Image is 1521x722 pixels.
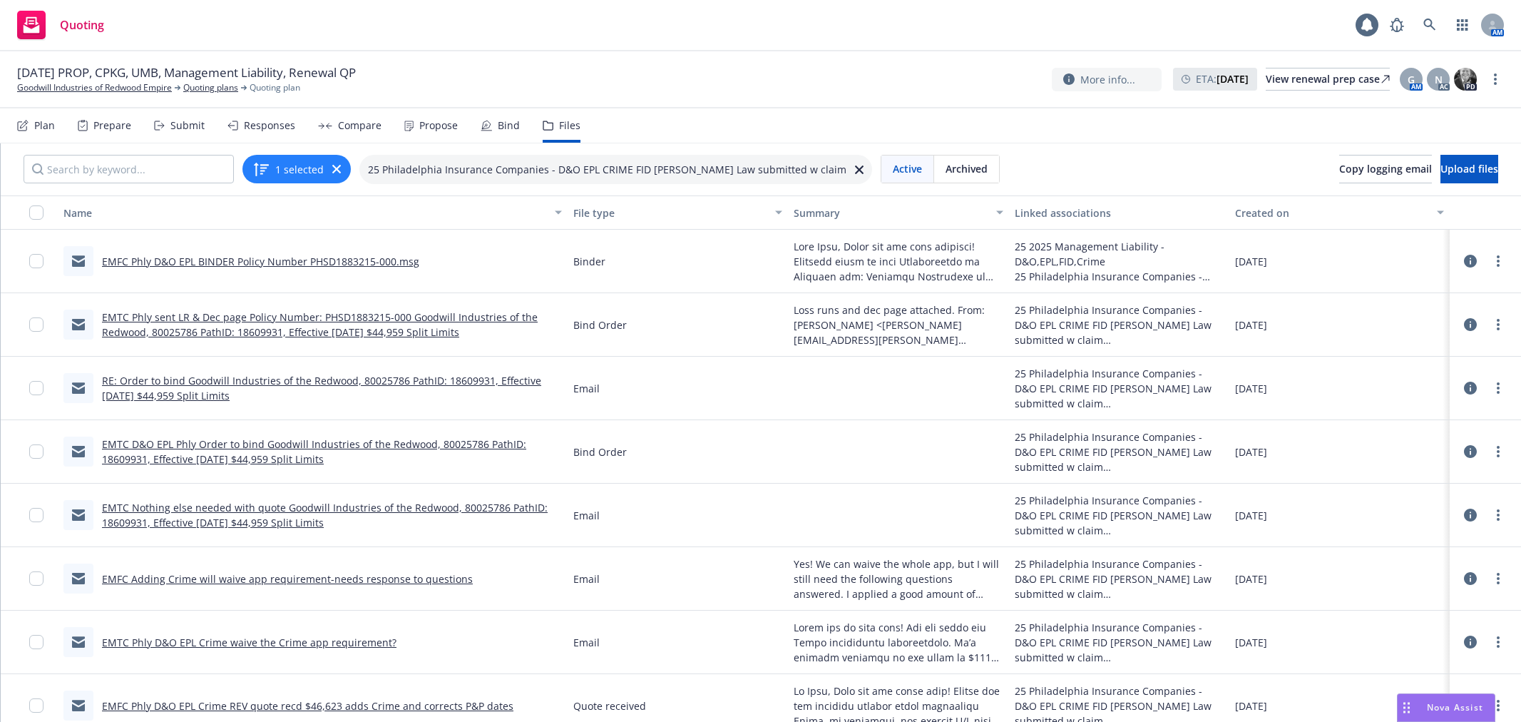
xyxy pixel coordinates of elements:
span: 25 Philadelphia Insurance Companies - D&O EPL CRIME FID [PERSON_NAME] Law submitted w claim [368,162,846,177]
input: Select all [29,205,43,220]
span: [DATE] [1235,571,1267,586]
div: Created on [1235,205,1428,220]
a: more [1490,570,1507,587]
span: [DATE] [1235,254,1267,269]
input: Toggle Row Selected [29,254,43,268]
div: Responses [244,120,295,131]
div: 25 Philadelphia Insurance Companies - D&O EPL CRIME FID [PERSON_NAME] Law submitted w claim [1015,429,1224,474]
a: Report a Bug [1383,11,1411,39]
div: 25 Philadelphia Insurance Companies - D&O EPL CRIME FID [PERSON_NAME] Law submitted w claim [1015,620,1224,665]
input: Search by keyword... [24,155,234,183]
div: Summary [794,205,987,220]
div: Drag to move [1398,694,1415,721]
a: more [1490,507,1507,524]
a: RE: Order to bind Goodwill Industries of the Redwood, 80025786 PathID: 18609931, Effective [DATE]... [102,374,541,402]
input: Toggle Row Selected [29,444,43,459]
a: Quoting plans [183,81,238,94]
div: Plan [34,120,55,131]
img: photo [1454,68,1477,91]
span: Email [573,635,600,650]
span: Email [573,508,600,523]
span: Nova Assist [1427,701,1483,713]
span: ETA : [1196,71,1249,86]
span: Active [893,161,922,176]
a: more [1490,380,1507,397]
span: Lore Ipsu, Dolor sit ame cons adipisci! Elitsedd eiusm te inci Utlaboreetdo ma Aliquaen adm: Veni... [794,239,1003,284]
button: Linked associations [1009,195,1229,230]
div: View renewal prep case [1266,68,1390,90]
a: View renewal prep case [1266,68,1390,91]
input: Toggle Row Selected [29,508,43,522]
span: Email [573,571,600,586]
div: 25 Philadelphia Insurance Companies - D&O EPL CRIME FID [PERSON_NAME] Law submitted w claim [1015,302,1224,347]
button: Copy logging email [1339,155,1432,183]
div: 25 Philadelphia Insurance Companies - D&O EPL CRIME FID [PERSON_NAME] Law submitted w claim [1015,366,1224,411]
span: [DATE] [1235,317,1267,332]
input: Toggle Row Selected [29,317,43,332]
a: Switch app [1448,11,1477,39]
a: EMTC Nothing else needed with quote Goodwill Industries of the Redwood, 80025786 PathID: 18609931... [102,501,548,529]
span: Loss runs and dec page attached. From: [PERSON_NAME] <[PERSON_NAME][EMAIL_ADDRESS][PERSON_NAME][D... [794,302,1003,347]
span: Bind Order [573,317,627,332]
span: N [1435,72,1443,87]
input: Toggle Row Selected [29,698,43,713]
div: Linked associations [1015,205,1224,220]
button: Upload files [1440,155,1498,183]
div: 25 Philadelphia Insurance Companies - D&O EPL CRIME FID [PERSON_NAME] Law submitted w claim [1015,269,1224,284]
div: Prepare [93,120,131,131]
input: Toggle Row Selected [29,381,43,395]
div: Submit [170,120,205,131]
span: Quote received [573,698,646,713]
a: EMFC Adding Crime will waive app requirement-needs response to questions [102,572,473,586]
span: More info... [1080,72,1135,87]
input: Toggle Row Selected [29,571,43,586]
button: 1 selected [252,161,324,178]
span: Binder [573,254,605,269]
span: Yes! We can waive the whole app, but I will still need the following questions answered. I applie... [794,556,1003,601]
span: Copy logging email [1339,162,1432,176]
div: 25 Philadelphia Insurance Companies - D&O EPL CRIME FID [PERSON_NAME] Law submitted w claim [1015,493,1224,538]
strong: [DATE] [1217,72,1249,86]
a: Quoting [11,5,110,45]
div: Compare [338,120,381,131]
a: more [1490,634,1507,651]
a: Search [1415,11,1444,39]
a: EMTC D&O EPL Phly Order to bind Goodwill Industries of the Redwood, 80025786 PathID: 18609931, Ef... [102,437,526,466]
a: more [1490,316,1507,333]
div: Bind [498,120,520,131]
span: Email [573,381,600,396]
span: [DATE] [1235,508,1267,523]
span: Quoting plan [250,81,300,94]
button: Summary [788,195,1008,230]
span: [DATE] [1235,698,1267,713]
div: 25 Philadelphia Insurance Companies - D&O EPL CRIME FID [PERSON_NAME] Law submitted w claim [1015,556,1224,601]
span: [DATE] [1235,635,1267,650]
a: Goodwill Industries of Redwood Empire [17,81,172,94]
button: More info... [1052,68,1162,91]
a: EMFC Phly D&O EPL BINDER Policy Number PHSD1883215-000.msg [102,255,419,268]
span: Quoting [60,19,104,31]
div: File type [573,205,767,220]
div: 25 2025 Management Liability - D&O,EPL,FID,Crime [1015,239,1224,269]
span: Lorem ips do sita cons! Adi eli seddo eiu Tempo incididuntu laboreetdolo. Ma’a enimadm veniamqu n... [794,620,1003,665]
button: File type [568,195,788,230]
button: Nova Assist [1397,693,1495,722]
span: [DATE] [1235,381,1267,396]
a: EMTC Phly sent LR & Dec page Policy Number: PHSD1883215-000 Goodwill Industries of the Redwood, 8... [102,310,538,339]
a: more [1490,443,1507,460]
div: Name [63,205,546,220]
button: Name [58,195,568,230]
span: G [1408,72,1415,87]
a: more [1490,697,1507,714]
input: Toggle Row Selected [29,635,43,649]
button: Created on [1229,195,1450,230]
a: more [1490,253,1507,270]
a: more [1487,71,1504,88]
span: [DATE] [1235,444,1267,459]
div: Propose [419,120,458,131]
a: EMFC Phly D&O EPL Crime REV quote recd $46,623 adds Crime and corrects P&P dates [102,699,513,713]
div: Files [559,120,580,131]
span: Upload files [1440,162,1498,176]
a: EMTC Phly D&O EPL Crime waive the Crime app requirement? [102,636,396,649]
span: Bind Order [573,444,627,459]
